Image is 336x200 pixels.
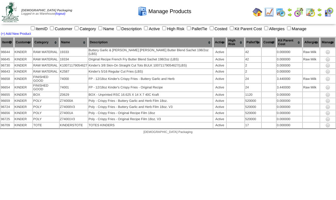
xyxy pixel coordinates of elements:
td: Poly - Crispy Fries - Original Recipe Film 18oz [88,110,213,116]
img: calendarcustomer.gif [324,7,334,17]
td: 96654 [1,84,14,91]
td: 74001 [60,84,88,91]
div: Active [214,86,226,89]
img: settings.gif [325,123,330,128]
th: High Risk [227,37,244,48]
td: 0.000000 [277,92,303,98]
div: Active [214,123,226,127]
img: cabinet.gif [138,6,147,16]
td: BOX - Unprinted RSC 16.625 X 14 X 7 40C Kraft [88,92,213,98]
td: 3.440000 [277,75,303,83]
td: 96725 [1,116,14,122]
td: Z74000V3 [60,104,88,110]
input: ItemID [31,26,35,30]
td: 96730 [1,63,14,68]
td: FINISHED GOOD [33,75,59,83]
td: RAW MATERIAL [33,57,59,62]
td: 96709 [1,123,14,128]
td: 0.000000 [277,48,303,56]
img: arrowright.gif [317,12,322,17]
img: settings.gif [325,92,330,97]
span: [DEMOGRAPHIC_DATA] Packaging [143,130,192,134]
img: settings.gif [325,50,330,55]
label: Allergies [263,27,285,31]
td: 520000 [245,116,261,122]
td: 0.000000 [277,104,303,110]
input: Costed [210,26,214,30]
td: Buttery Garlic & [PERSON_NAME] [PERSON_NAME] Butter Blend Sachet 198/2oz (LBS) [88,48,213,56]
div: Active [214,77,226,81]
td: KINDER [14,116,33,122]
td: Kinder's 3/8 Skin-On Straight Cut Tots BULK 10071179054627(LBS) [88,63,213,68]
td: KINDER [14,57,33,62]
img: settings.gif [325,57,330,62]
td: 0.000000 [277,110,303,116]
img: settings.gif [325,85,330,90]
td: 96643 [1,69,14,74]
img: calendarinout.gif [306,7,315,17]
label: Category [73,27,96,31]
td: KINDER [14,104,33,110]
td: K2587 [60,69,88,74]
th: Allergies [303,37,320,48]
img: settings.gif [325,105,330,109]
td: KINDERSTOTE [60,123,88,128]
th: Category [33,37,59,48]
input: Kit Parent Cost [230,26,234,30]
td: 74000 [60,75,88,83]
div: Active [214,50,226,54]
td: 0.000000 [277,98,303,104]
div: Active [214,93,226,97]
td: POLY [33,104,59,110]
td: 0.000000 [277,69,303,74]
td: Poly - Crispy Fries - Buttery Garlic and Herb Film 18oz. V3 [88,104,213,110]
img: calendarprod.gif [276,7,285,17]
td: BOX [33,92,59,98]
th: Active [213,37,226,48]
img: settings.gif [325,117,330,122]
td: POLY [33,116,59,122]
td: 520000 [245,98,261,104]
td: Z74000A [60,98,88,104]
td: 520000 [245,104,261,110]
td: 0.000000 [277,123,303,128]
td: POLY [33,110,59,116]
img: arrowleft.gif [287,7,292,12]
td: TOTE [33,123,59,128]
a: (logout) [55,12,65,16]
td: Raw Milk [303,84,320,91]
th: Costed [262,37,276,48]
label: Kit Parent Cost [229,27,262,31]
td: 19333 [60,48,88,56]
img: settings.gif [325,63,330,68]
td: KINDER [14,98,33,104]
td: Raw Milk [303,48,320,56]
td: 96656 [1,110,14,116]
img: calendarblend.gif [294,7,304,17]
td: POLY [33,98,59,104]
td: TOTES KINDERS [88,123,213,128]
td: 0.000000 [277,57,303,62]
td: 520000 [245,110,261,116]
input: Name [98,26,102,30]
td: KINDER [14,110,33,116]
span: [DEMOGRAPHIC_DATA] Packaging [21,9,72,12]
span: Logged in as Warehouse [21,9,72,16]
td: Z74001V3 [60,116,88,122]
th: PalletTie [245,37,261,48]
th: Description [88,37,213,48]
td: RAW MATERIAL [33,48,59,56]
td: KINDER [14,84,33,91]
div: Active [214,58,226,61]
th: Kit Parent Cost [277,37,303,48]
td: 96659 [1,98,14,104]
td: 24 [245,84,261,91]
td: 96658 [1,75,14,83]
td: KINDER [14,75,33,83]
img: settings.gif [325,111,330,116]
img: arrowleft.gif [317,7,322,12]
td: Raw Milk [303,75,320,83]
td: Raw Milk [303,57,320,62]
input: Category [75,26,79,30]
td: 17 [245,123,261,128]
